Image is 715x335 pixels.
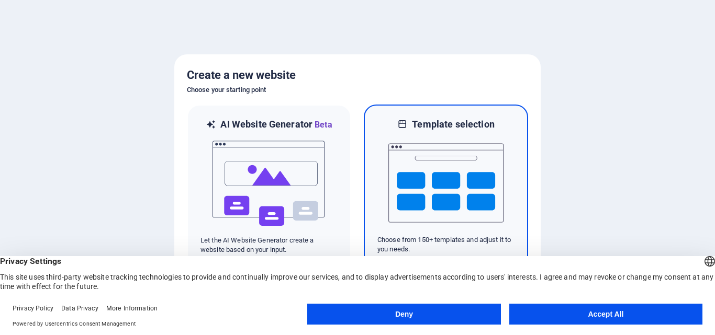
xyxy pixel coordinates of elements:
[220,118,332,131] h6: AI Website Generator
[187,84,528,96] h6: Choose your starting point
[200,236,338,255] p: Let the AI Website Generator create a website based on your input.
[312,120,332,130] span: Beta
[187,105,351,268] div: AI Website GeneratorBetaaiLet the AI Website Generator create a website based on your input.
[211,131,327,236] img: ai
[377,235,515,254] p: Choose from 150+ templates and adjust it to you needs.
[364,105,528,268] div: Template selectionChoose from 150+ templates and adjust it to you needs.
[187,67,528,84] h5: Create a new website
[412,118,494,131] h6: Template selection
